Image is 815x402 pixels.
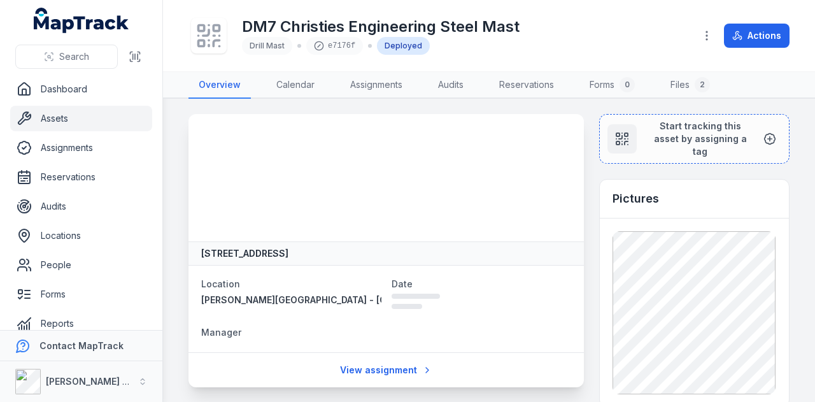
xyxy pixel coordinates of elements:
a: Files2 [660,72,720,99]
a: Calendar [266,72,325,99]
a: Assignments [10,135,152,161]
h1: DM7 Christies Engineering Steel Mast [242,17,520,37]
span: Date [392,278,413,289]
span: Start tracking this asset by assigning a tag [647,120,753,158]
a: Locations [10,223,152,248]
span: [PERSON_NAME][GEOGRAPHIC_DATA] - [GEOGRAPHIC_DATA] [201,294,468,305]
div: e7176f [306,37,363,55]
a: Reservations [10,164,152,190]
div: Deployed [377,37,430,55]
a: People [10,252,152,278]
strong: Contact MapTrack [39,340,124,351]
a: Forms [10,282,152,307]
a: View assignment [332,358,441,382]
a: Forms0 [579,72,645,99]
button: Search [15,45,118,69]
h3: Pictures [613,190,659,208]
button: Actions [724,24,790,48]
a: Reservations [489,72,564,99]
span: Drill Mast [250,41,285,50]
div: 0 [620,77,635,92]
a: Dashboard [10,76,152,102]
a: Audits [10,194,152,219]
strong: [PERSON_NAME] Group [46,376,150,387]
span: Location [201,278,240,289]
a: Assets [10,106,152,131]
span: Manager [201,327,241,338]
a: Reports [10,311,152,336]
a: Overview [188,72,251,99]
strong: [STREET_ADDRESS] [201,247,288,260]
a: MapTrack [34,8,129,33]
a: [PERSON_NAME][GEOGRAPHIC_DATA] - [GEOGRAPHIC_DATA] [201,294,381,306]
button: Start tracking this asset by assigning a tag [599,114,790,164]
div: 2 [695,77,710,92]
span: Search [59,50,89,63]
a: Assignments [340,72,413,99]
a: Audits [428,72,474,99]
